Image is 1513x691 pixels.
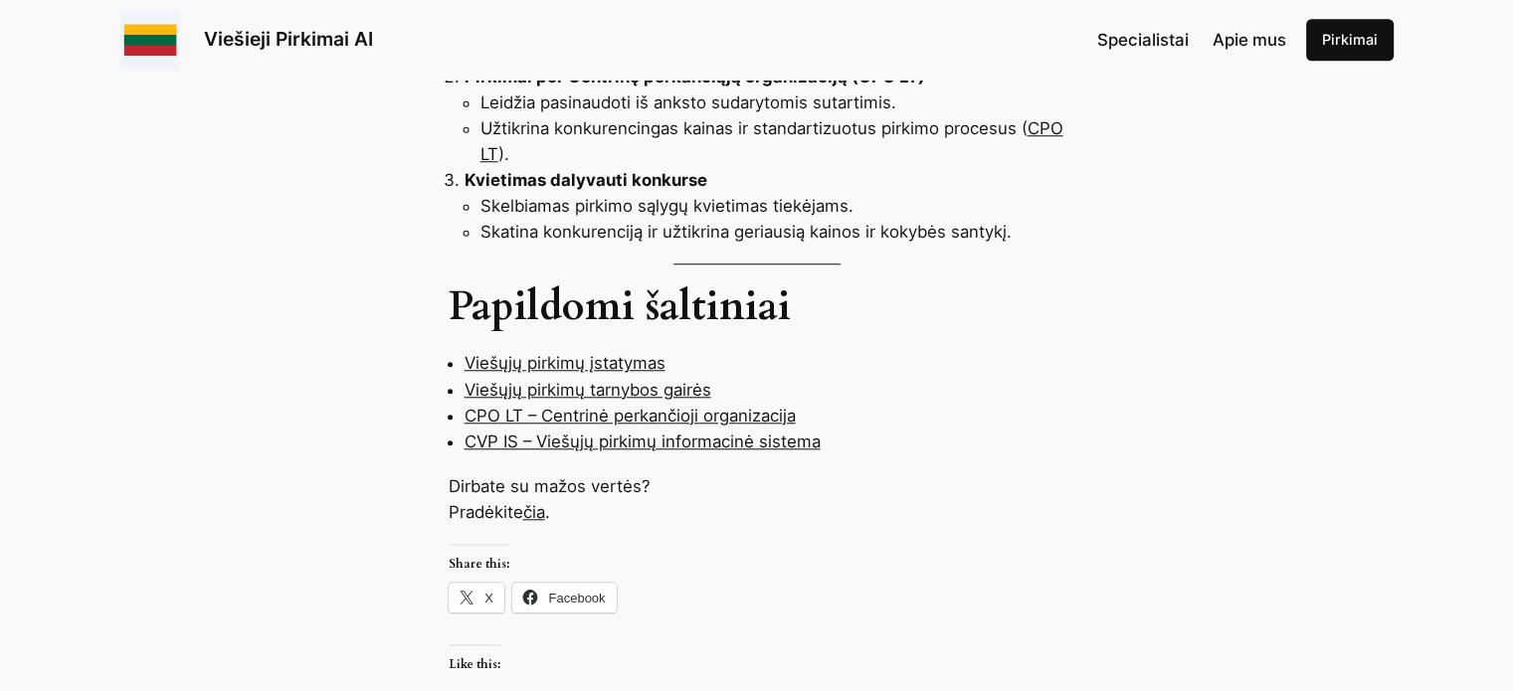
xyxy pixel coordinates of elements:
a: Facebook [512,583,617,612]
nav: Navigation [1097,27,1286,53]
a: CPO LT [480,118,1063,164]
li: Skatina konkurenciją ir užtikrina geriausią kainos ir kokybės santykį. [480,219,1065,245]
span: X [484,591,493,605]
a: Viešieji Pirkimai AI [204,27,373,51]
a: CVP IS – Viešųjų pirkimų informacinė sistema [465,432,821,451]
a: čia [523,502,545,522]
img: Viešieji pirkimai logo [120,10,180,70]
a: Pirkimai [1306,19,1394,61]
a: CPO LT – Centrinė perkančioji organizacija [465,406,796,426]
p: Dirbate su mažos vertės? Pradėkite . [449,473,1065,525]
span: Specialistai [1097,30,1189,50]
li: Skelbiamas pirkimo sąlygų kvietimas tiekėjams. [480,193,1065,219]
a: Apie mus [1213,27,1286,53]
li: Leidžia pasinaudoti iš anksto sudarytomis sutartimis. [480,89,1065,115]
a: Viešųjų pirkimų įstatymas [465,353,665,373]
strong: Papildomi šaltiniai [449,279,791,334]
span: Facebook [548,591,605,605]
a: Specialistai [1097,27,1189,53]
span: Apie mus [1213,30,1286,50]
li: Užtikrina konkurencingas kainas ir standartizuotus pirkimo procesus ( ). [480,115,1065,167]
strong: Kvietimas dalyvauti konkurse [465,170,707,190]
strong: Pirkimai per Centrinę perkančiąją organizaciją (CPO LT) [465,67,925,86]
h3: Like this: [449,644,500,671]
h3: Share this: [449,544,509,571]
a: Viešųjų pirkimų tarnybos gairės [465,380,711,400]
a: X [449,583,504,612]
